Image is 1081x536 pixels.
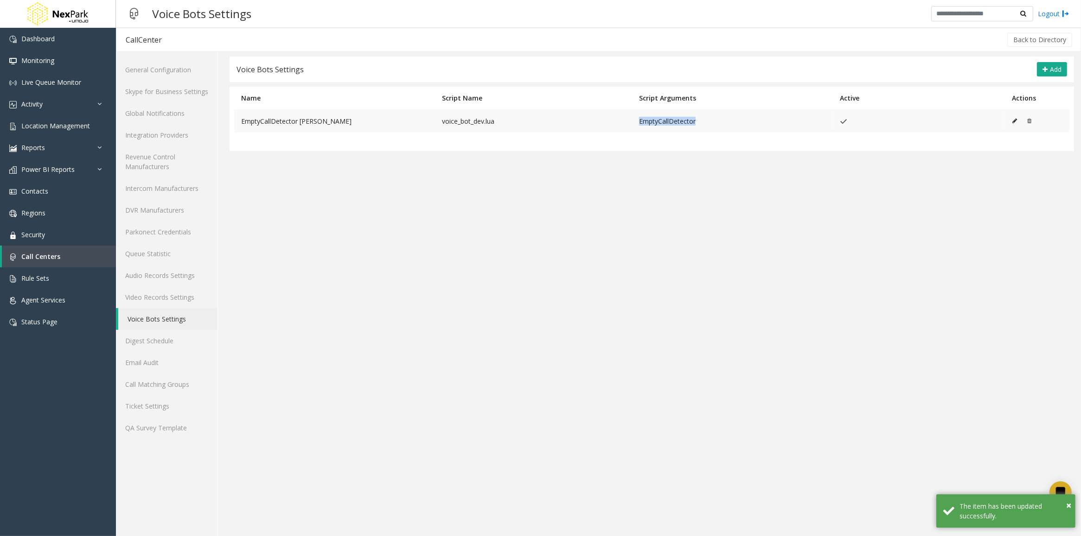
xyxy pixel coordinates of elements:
img: 'icon' [9,297,17,304]
img: 'icon' [9,145,17,152]
img: 'icon' [9,188,17,195]
a: Ticket Settings [116,395,217,417]
a: Parkonect Credentials [116,221,217,243]
td: voice_bot_dev.lua [435,109,632,132]
img: 'icon' [9,36,17,43]
th: Actions [1005,87,1069,109]
span: Add [1050,65,1062,74]
a: Call Centers [2,246,116,267]
a: Voice Bots Settings [118,308,217,330]
a: Audio Records Settings [116,265,217,286]
span: Live Queue Monitor [21,78,81,87]
img: 'icon' [9,123,17,130]
span: Monitoring [21,56,54,65]
button: Add [1037,62,1067,77]
td: EmptyCallDetector [PERSON_NAME] [234,109,435,132]
span: Call Centers [21,252,60,261]
span: Reports [21,143,45,152]
th: Name [234,87,435,109]
span: Regions [21,208,45,217]
a: Video Records Settings [116,286,217,308]
span: Contacts [21,187,48,195]
div: The item has been updated successfully. [959,501,1068,521]
span: Activity [21,100,43,108]
img: 'icon' [9,275,17,283]
a: QA Survey Template [116,417,217,439]
img: 'icon' [9,232,17,239]
img: pageIcon [125,2,143,25]
a: Revenue Control Manufacturers [116,146,217,177]
span: Agent Services [21,296,65,304]
a: Skype for Business Settings [116,81,217,102]
th: Script Arguments [632,87,833,109]
a: Intercom Manufacturers [116,177,217,199]
img: logout [1062,9,1069,19]
span: Security [21,230,45,239]
a: Digest Schedule [116,330,217,352]
img: 'icon' [9,101,17,108]
a: Global Notifications [116,102,217,124]
div: Voice Bots Settings [237,63,304,76]
a: Call Matching Groups [116,373,217,395]
a: Logout [1038,9,1069,19]
img: 'icon' [9,166,17,174]
span: Location Management [21,121,90,130]
img: 'icon' [9,253,17,261]
div: CallCenter [126,34,162,46]
th: Script Name [435,87,632,109]
img: check [840,118,848,126]
img: 'icon' [9,79,17,87]
img: 'icon' [9,319,17,326]
button: An active VoiceBot cannot be deleted. [1023,114,1032,128]
a: General Configuration [116,59,217,81]
h3: Voice Bots Settings [147,2,256,25]
a: Queue Statistic [116,243,217,265]
a: Integration Providers [116,124,217,146]
span: Status Page [21,317,58,326]
span: Power BI Reports [21,165,75,174]
img: 'icon' [9,57,17,65]
img: 'icon' [9,210,17,217]
button: Back to Directory [1007,33,1072,47]
button: Close [1066,498,1071,512]
a: Email Audit [116,352,217,373]
span: × [1066,499,1071,511]
a: DVR Manufacturers [116,199,217,221]
td: EmptyCallDetector [632,109,833,132]
th: Active [833,87,1005,109]
span: Rule Sets [21,274,49,283]
span: Dashboard [21,34,55,43]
